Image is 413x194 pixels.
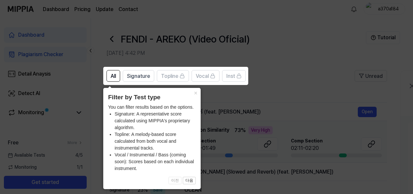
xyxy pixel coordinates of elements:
button: 다음 [183,177,196,185]
header: Filter by Test type [108,93,196,102]
span: Vocal [196,72,209,80]
li: Topline: A melody-based score calculated from both vocal and instrumental tracks. [115,131,196,152]
button: All [106,70,120,82]
button: Topline [157,70,189,82]
button: Close [190,88,201,97]
div: You can filter results based on the options. [108,104,196,172]
button: Inst [222,70,246,82]
span: Signature [127,72,150,80]
li: Signature: A representative score calculated using MIPPIA's proprietary algorithm. [115,111,196,131]
span: All [111,72,116,80]
span: Topline [161,72,178,80]
button: Vocal [192,70,219,82]
span: Inst [226,72,235,80]
button: Signature [123,70,154,82]
li: Vocal / Instrumental / Bass (coming soon): Scores based on each individual instrument. [115,152,196,172]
